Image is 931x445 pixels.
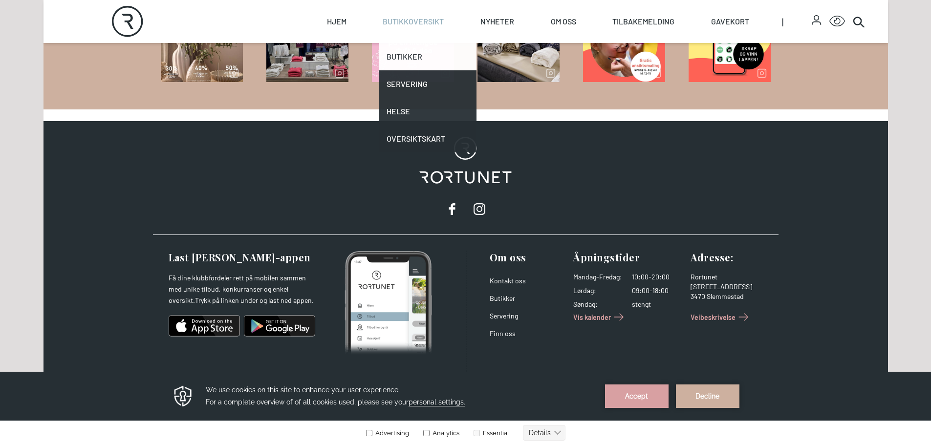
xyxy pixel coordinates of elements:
a: Servering [490,312,518,320]
a: Vis kalender [573,309,627,325]
label: Essential [472,58,509,65]
a: Finn oss [490,329,516,338]
img: android [244,314,315,338]
input: Essential [474,58,480,64]
a: Helse [379,98,476,125]
img: Privacy reminder [173,13,194,36]
dt: Lørdag : [573,286,622,296]
button: Details [523,53,565,69]
label: Advertising [366,58,409,65]
a: Butikker [379,43,476,70]
a: Kontakt oss [490,276,526,285]
img: Photo of mobile app home screen [345,251,432,355]
label: Analytics [421,58,459,65]
span: Slemmestad [707,292,744,300]
a: instagram [470,199,489,219]
input: Analytics [423,58,430,64]
a: facebook [442,199,462,219]
span: 3470 [691,292,705,300]
p: Få dine klubbfordeler rett på mobilen sammen med unike tilbud, konkurranser og enkel oversikt.Try... [169,272,315,306]
h3: Åpningstider [573,251,683,264]
div: Rortunet [691,272,767,282]
h3: We use cookies on this site to enhance your user experience. For a complete overview of of all co... [206,12,593,37]
dd: 10:00-20:00 [632,272,683,282]
h3: Om oss [490,251,566,264]
dt: Søndag : [573,299,622,309]
a: Servering [379,70,476,98]
dt: Mandag - Fredag : [573,272,622,282]
dd: stengt [632,299,683,309]
a: Veibeskrivelse [691,309,751,325]
h3: Last [PERSON_NAME]-appen [169,251,315,264]
h3: Adresse : [691,251,767,264]
span: personal settings. [409,26,465,35]
span: Vis kalender [573,312,611,322]
text: Details [529,57,551,65]
button: Accept [605,13,669,36]
a: Butikker [490,294,515,302]
img: ios [169,314,240,338]
a: Oversiktskart [379,125,476,152]
span: Veibeskrivelse [691,312,736,322]
input: Advertising [366,58,372,64]
button: Open Accessibility Menu [829,14,845,29]
div: [STREET_ADDRESS] [691,282,767,292]
button: Decline [676,13,739,36]
dd: 09:00-18:00 [632,286,683,296]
